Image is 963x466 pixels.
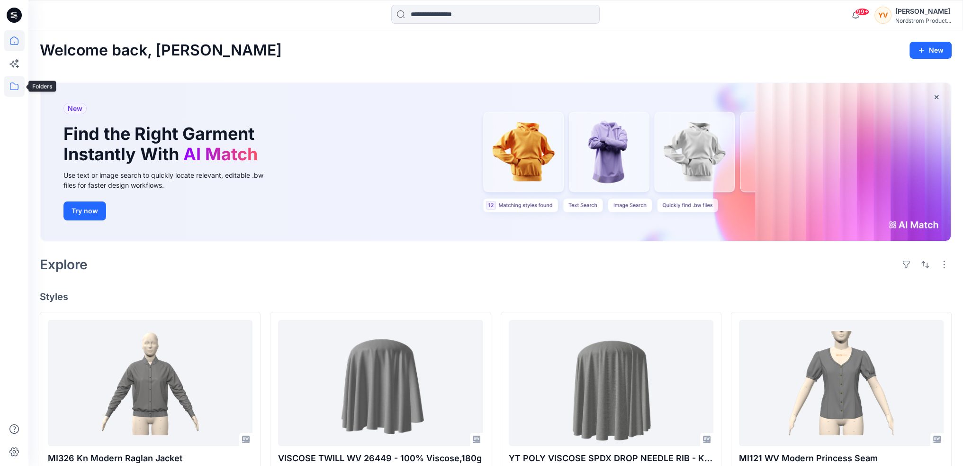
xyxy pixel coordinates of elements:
p: MI326 Kn Modern Raglan Jacket [48,452,252,465]
h2: Explore [40,257,88,272]
p: MI121 WV Modern Princess Seam [739,452,944,465]
h2: Welcome back, [PERSON_NAME] [40,42,282,59]
div: [PERSON_NAME] [895,6,951,17]
div: Use text or image search to quickly locate relevant, editable .bw files for faster design workflows. [63,170,277,190]
a: YT POLY VISCOSE SPDX DROP NEEDLE RIB - KN 27602- 59% Polyester 32% Viscose 9% Spandex, 48", 120gsm [509,320,713,446]
span: New [68,103,82,114]
a: VISCOSE TWILL WV 26449 - 100% Viscose,180g [278,320,483,446]
button: New [909,42,952,59]
a: MI121 WV Modern Princess Seam [739,320,944,446]
button: Try now [63,201,106,220]
p: YT POLY VISCOSE SPDX DROP NEEDLE RIB - KN 27602- 59% Polyester 32% Viscose 9% Spandex, 48", 120gsm [509,452,713,465]
p: VISCOSE TWILL WV 26449 - 100% Viscose,180g [278,452,483,465]
h4: Styles [40,291,952,302]
span: AI Match [183,144,258,164]
span: 99+ [855,8,869,16]
div: Nordstrom Product... [895,17,951,24]
a: MI326 Kn Modern Raglan Jacket [48,320,252,446]
div: YV [874,7,891,24]
h1: Find the Right Garment Instantly With [63,124,262,164]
